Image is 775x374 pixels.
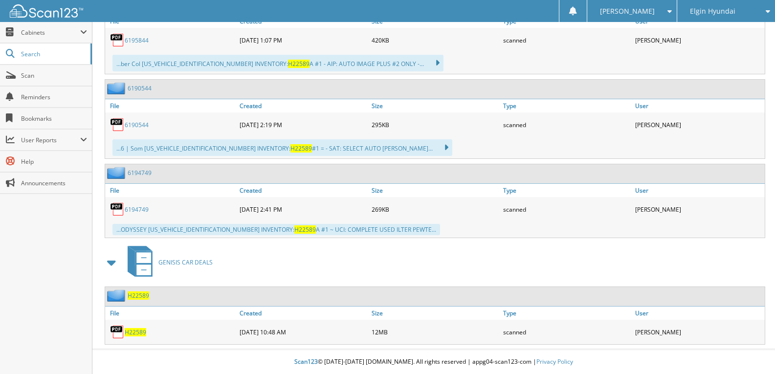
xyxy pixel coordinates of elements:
a: Size [369,99,501,112]
div: ...ber Col [US_VEHICLE_IDENTIFICATION_NUMBER] INVENTORY: A #1 - AIP: AUTO IMAGE PLUS #2 ONLY -... [112,55,443,71]
a: Type [501,184,633,197]
div: [DATE] 10:48 AM [237,322,369,342]
a: Type [501,307,633,320]
a: GENISIS CAR DEALS [122,243,213,282]
div: 12MB [369,322,501,342]
span: Scan123 [294,357,318,366]
img: scan123-logo-white.svg [10,4,83,18]
div: [DATE] 2:19 PM [237,115,369,134]
span: User Reports [21,136,80,144]
span: H22589 [294,225,316,234]
img: PDF.png [110,117,125,132]
span: GENISIS CAR DEALS [158,258,213,266]
a: 6194749 [125,205,149,214]
a: H22589 [128,291,149,300]
a: 6190544 [128,84,152,92]
div: ...6 | Som [US_VEHICLE_IDENTIFICATION_NUMBER] INVENTORY: #1 = - SAT: SELECT AUTO [PERSON_NAME]... [112,139,452,156]
div: [DATE] 2:41 PM [237,199,369,219]
a: File [105,99,237,112]
a: Created [237,307,369,320]
span: Announcements [21,179,87,187]
a: Size [369,184,501,197]
img: folder2.png [107,289,128,302]
span: Cabinets [21,28,80,37]
img: folder2.png [107,82,128,94]
div: scanned [501,30,633,50]
img: folder2.png [107,167,128,179]
a: 6194749 [128,169,152,177]
a: 6190544 [125,121,149,129]
a: Created [237,184,369,197]
span: [PERSON_NAME] [600,8,655,14]
div: [PERSON_NAME] [633,199,765,219]
div: 420KB [369,30,501,50]
div: 295KB [369,115,501,134]
a: User [633,99,765,112]
a: Type [501,99,633,112]
a: 6195844 [125,36,149,44]
div: © [DATE]-[DATE] [DOMAIN_NAME]. All rights reserved | appg04-scan123-com | [92,350,775,374]
span: Bookmarks [21,114,87,123]
div: [PERSON_NAME] [633,30,765,50]
div: scanned [501,322,633,342]
span: H22589 [288,60,310,68]
div: [DATE] 1:07 PM [237,30,369,50]
div: scanned [501,115,633,134]
span: Help [21,157,87,166]
img: PDF.png [110,33,125,47]
iframe: Chat Widget [726,327,775,374]
a: Size [369,307,501,320]
div: 269KB [369,199,501,219]
div: [PERSON_NAME] [633,115,765,134]
a: File [105,307,237,320]
span: Scan [21,71,87,80]
a: User [633,184,765,197]
img: PDF.png [110,202,125,217]
div: [PERSON_NAME] [633,322,765,342]
a: H22589 [125,328,146,336]
a: Privacy Policy [536,357,573,366]
span: Elgin Hyundai [690,8,735,14]
img: PDF.png [110,325,125,339]
a: File [105,184,237,197]
a: User [633,307,765,320]
span: H22589 [290,144,312,153]
a: Created [237,99,369,112]
div: ...ODYSSEY [US_VEHICLE_IDENTIFICATION_NUMBER] INVENTORY: A #1 ~ UCI: COMPLETE USED ILTER PEWTE... [112,224,440,235]
span: Reminders [21,93,87,101]
div: scanned [501,199,633,219]
span: Search [21,50,86,58]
